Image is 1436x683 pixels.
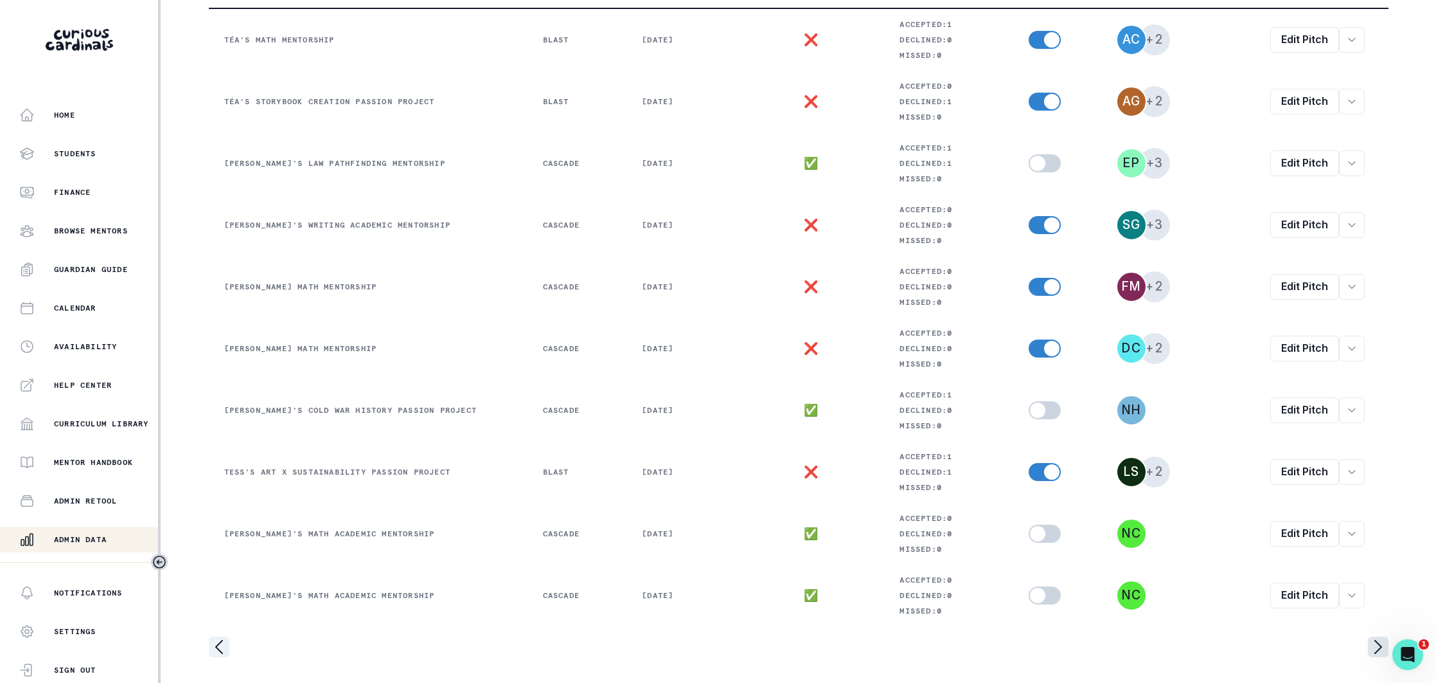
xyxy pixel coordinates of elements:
p: Finance [54,187,91,197]
div: Alexa Clemesha [1122,33,1140,46]
p: Missed: 0 [900,50,998,60]
p: Cascade [543,405,612,415]
p: [PERSON_NAME] Math Mentorship [224,282,512,292]
p: Missed: 0 [900,544,998,554]
p: ✅ [804,590,819,601]
div: Nick Clark [1122,589,1141,601]
p: [DATE] [642,405,722,415]
a: Edit Pitch [1270,521,1339,547]
p: Declined: 1 [900,96,998,107]
button: row menu [1339,397,1365,423]
p: Students [54,149,96,159]
button: row menu [1339,27,1365,53]
p: Missed: 0 [900,297,998,307]
p: Téa's Math Mentorship [224,35,512,45]
p: Cascade [543,529,612,539]
p: Declined: 1 [900,158,998,168]
p: Missed: 0 [900,112,998,122]
p: [DATE] [642,590,722,601]
div: Esther Pottebaum [1123,157,1139,169]
button: row menu [1339,521,1365,547]
span: +2 [1139,333,1170,364]
p: Declined: 0 [900,282,998,292]
p: [PERSON_NAME]'s Law Pathfinding Mentorship [224,158,512,168]
p: Missed: 0 [900,421,998,431]
button: row menu [1339,459,1365,485]
p: Settings [54,626,96,637]
p: Accepted: 0 [900,513,998,524]
p: Missed: 0 [900,482,998,493]
p: Cascade [543,343,612,354]
p: Missed: 0 [900,235,998,246]
a: Edit Pitch [1270,336,1339,361]
p: ❌ [804,220,819,230]
p: ❌ [804,467,819,477]
a: Edit Pitch [1270,459,1339,485]
p: Declined: 0 [900,529,998,539]
button: row menu [1339,583,1365,608]
a: Edit Pitch [1270,274,1339,300]
a: Edit Pitch [1270,583,1339,608]
p: [DATE] [642,343,722,354]
p: Accepted: 1 [900,143,998,153]
p: Missed: 0 [900,359,998,369]
p: [DATE] [642,529,722,539]
img: Curious Cardinals Logo [46,29,113,51]
p: [DATE] [642,96,722,107]
div: Addy Gorton [1122,95,1140,107]
p: ✅ [804,405,819,415]
p: [PERSON_NAME]'s Cold War History Passion Project [224,405,512,415]
p: Accepted: 0 [900,266,998,277]
p: Accepted: 1 [900,19,998,30]
div: Felix Ortiz de Montellano [1122,280,1141,293]
p: Téa's Storybook Creation Passion Project [224,96,512,107]
p: Cascade [543,158,612,168]
p: ❌ [804,282,819,292]
p: [DATE] [642,220,722,230]
p: Missed: 0 [900,606,998,616]
p: Declined: 0 [900,343,998,354]
span: +2 [1139,271,1170,302]
div: Daniel Coria [1122,342,1140,354]
p: [PERSON_NAME]'s Math Academic Mentorship [224,529,512,539]
p: Declined: 1 [900,467,998,477]
p: Declined: 0 [900,35,998,45]
p: Declined: 0 [900,220,998,230]
a: Edit Pitch [1270,27,1339,53]
p: ❌ [804,96,819,107]
span: +3 [1139,148,1170,179]
span: 1 [1419,639,1429,650]
a: Edit Pitch [1270,397,1339,423]
button: row menu [1339,212,1365,238]
p: Cascade [543,282,612,292]
p: Accepted: 0 [900,575,998,585]
p: Declined: 0 [900,405,998,415]
p: Cascade [543,590,612,601]
button: row menu [1339,274,1365,300]
button: row menu [1339,336,1365,361]
p: Mentor Handbook [54,457,133,468]
p: Accepted: 1 [900,390,998,400]
p: Blast [543,96,612,107]
p: [PERSON_NAME]'s Writing Academic Mentorship [224,220,512,230]
span: +2 [1139,24,1170,55]
p: [PERSON_NAME]'s Math Academic Mentorship [224,590,512,601]
p: Availability [54,341,117,352]
p: Declined: 0 [900,590,998,601]
p: Guardian Guide [54,264,128,275]
a: Edit Pitch [1270,212,1339,238]
div: Sutton Grossinger [1122,219,1140,231]
a: Edit Pitch [1270,89,1339,114]
p: Blast [543,467,612,477]
p: ✅ [804,158,819,168]
button: row menu [1339,150,1365,176]
a: Edit Pitch [1270,150,1339,176]
p: Admin Retool [54,496,117,506]
p: Curriculum Library [54,419,149,429]
p: Admin Data [54,534,107,545]
p: Blast [543,35,612,45]
p: Accepted: 0 [900,205,998,215]
p: Missed: 0 [900,174,998,184]
p: Calendar [54,303,96,313]
p: Tess's Art x Sustainability Passion Project [224,467,512,477]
